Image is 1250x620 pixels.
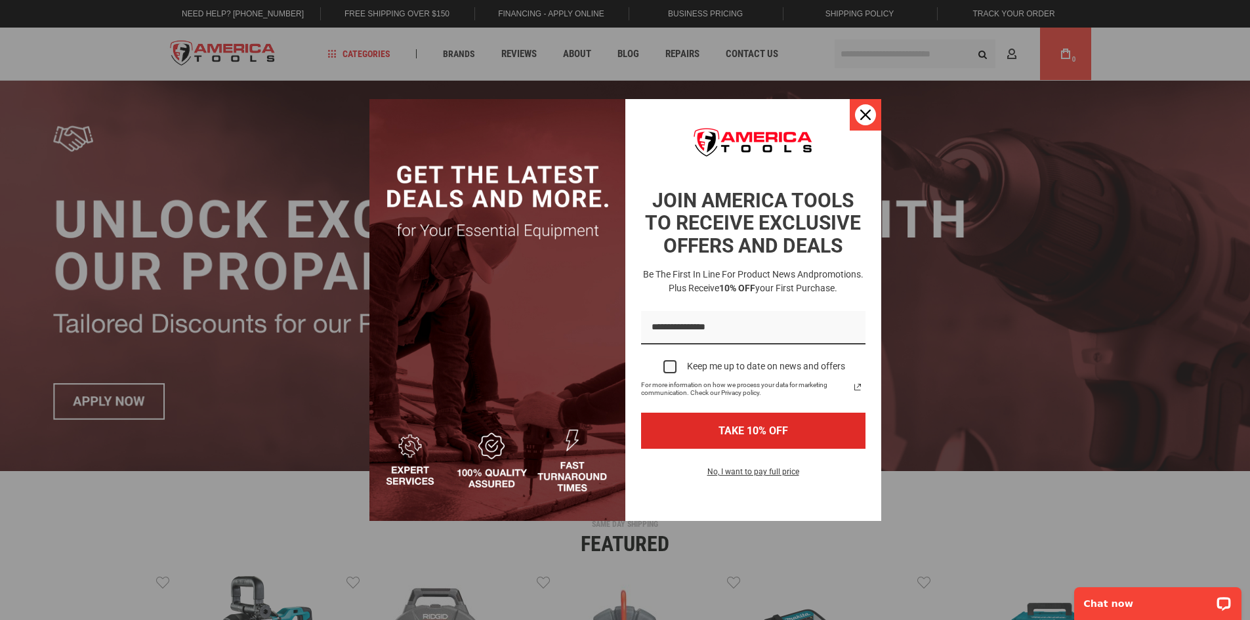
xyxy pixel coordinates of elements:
[638,268,868,295] h3: Be the first in line for product news and
[719,283,755,293] strong: 10% OFF
[850,379,865,395] a: Read our Privacy Policy
[1066,579,1250,620] iframe: LiveChat chat widget
[687,361,845,372] div: Keep me up to date on news and offers
[641,311,865,344] input: Email field
[645,189,861,257] strong: JOIN AMERICA TOOLS TO RECEIVE EXCLUSIVE OFFERS AND DEALS
[641,413,865,449] button: TAKE 10% OFF
[860,110,871,120] svg: close icon
[697,465,810,487] button: No, I want to pay full price
[850,379,865,395] svg: link icon
[850,99,881,131] button: Close
[641,381,850,397] span: For more information on how we process your data for marketing communication. Check our Privacy p...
